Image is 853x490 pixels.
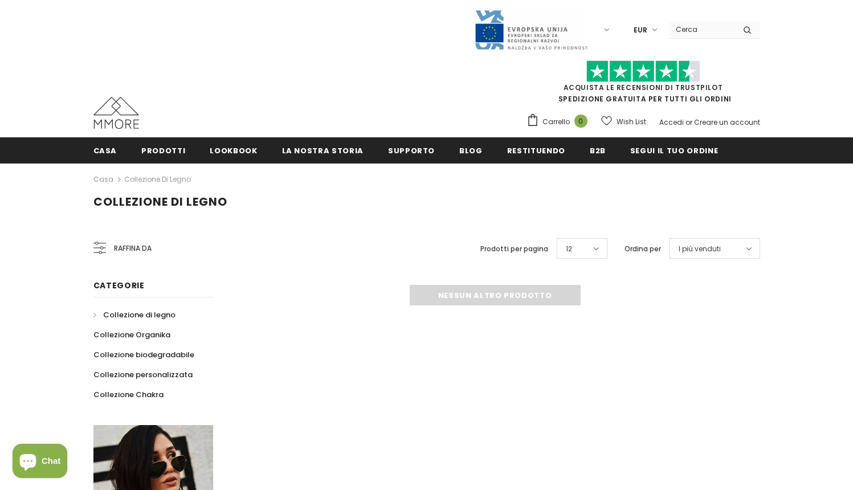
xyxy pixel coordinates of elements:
span: SPEDIZIONE GRATUITA PER TUTTI GLI ORDINI [527,66,760,104]
a: Collezione di legno [93,305,176,325]
span: La nostra storia [282,145,364,156]
span: Raffina da [114,242,152,255]
a: Lookbook [210,137,257,163]
a: B2B [590,137,606,163]
span: Collezione personalizzata [93,369,193,380]
a: Javni Razpis [474,24,588,34]
span: I più venduti [679,243,721,255]
span: Casa [93,145,117,156]
label: Prodotti per pagina [480,243,548,255]
a: supporto [388,137,435,163]
span: or [685,117,692,127]
span: Collezione biodegradabile [93,349,194,360]
a: Blog [459,137,483,163]
a: Creare un account [694,117,760,127]
a: Collezione di legno [124,174,191,184]
span: supporto [388,145,435,156]
label: Ordina per [625,243,661,255]
span: Wish List [617,116,646,128]
span: Segui il tuo ordine [630,145,718,156]
span: Collezione di legno [103,309,176,320]
a: Wish List [601,112,646,132]
img: Casi MMORE [93,97,139,129]
span: EUR [634,24,647,36]
a: Accedi [659,117,684,127]
a: Collezione Organika [93,325,170,345]
a: Segui il tuo ordine [630,137,718,163]
a: Casa [93,137,117,163]
span: Collezione Chakra [93,389,164,400]
a: Collezione Chakra [93,385,164,405]
span: 0 [574,115,587,128]
img: Javni Razpis [474,9,588,51]
span: Collezione di legno [93,194,227,210]
span: 12 [566,243,572,255]
input: Search Site [669,21,734,38]
img: Fidati di Pilot Stars [586,60,700,83]
a: Restituendo [507,137,565,163]
span: Categorie [93,280,145,291]
span: Collezione Organika [93,329,170,340]
span: Carrello [542,116,570,128]
inbox-online-store-chat: Shopify online store chat [9,444,71,481]
span: B2B [590,145,606,156]
span: Lookbook [210,145,257,156]
span: Restituendo [507,145,565,156]
span: Prodotti [141,145,185,156]
span: Blog [459,145,483,156]
a: Carrello 0 [527,113,593,130]
a: Acquista le recensioni di TrustPilot [564,83,723,92]
a: Prodotti [141,137,185,163]
a: Collezione biodegradabile [93,345,194,365]
a: La nostra storia [282,137,364,163]
a: Casa [93,173,113,186]
a: Collezione personalizzata [93,365,193,385]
